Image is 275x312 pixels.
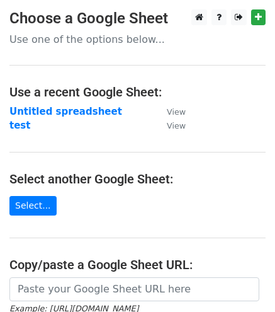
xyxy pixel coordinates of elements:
a: Untitled spreadsheet [9,106,122,117]
a: test [9,120,30,131]
a: View [154,120,186,131]
h3: Choose a Google Sheet [9,9,266,28]
small: View [167,107,186,117]
h4: Use a recent Google Sheet: [9,84,266,100]
input: Paste your Google Sheet URL here [9,277,259,301]
h4: Select another Google Sheet: [9,171,266,187]
p: Use one of the options below... [9,33,266,46]
h4: Copy/paste a Google Sheet URL: [9,257,266,272]
small: View [167,121,186,130]
a: Select... [9,196,57,216]
a: View [154,106,186,117]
